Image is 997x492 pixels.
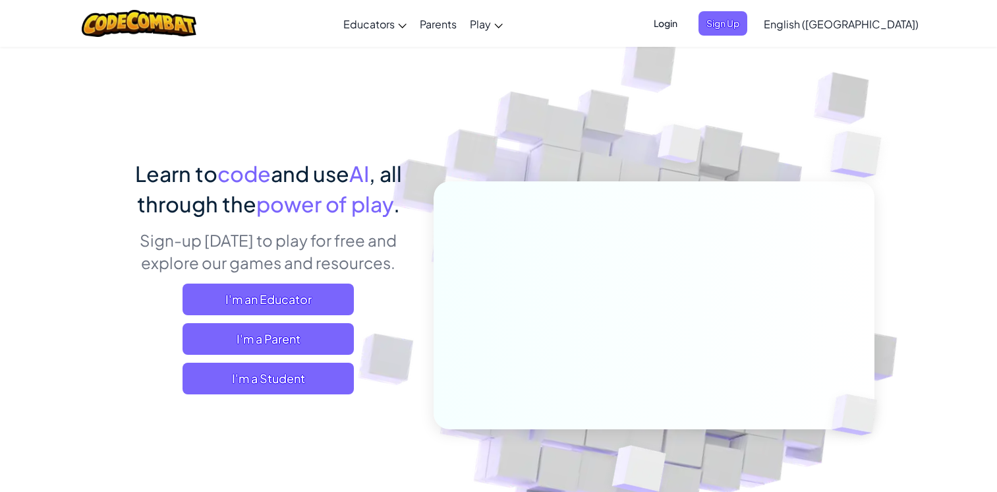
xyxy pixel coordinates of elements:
span: English ([GEOGRAPHIC_DATA]) [764,17,919,31]
span: . [393,191,400,217]
span: Learn to [135,160,217,187]
span: code [217,160,271,187]
a: I'm an Educator [183,284,354,315]
img: Overlap cubes [633,98,727,197]
img: Overlap cubes [809,367,908,463]
p: Sign-up [DATE] to play for free and explore our games and resources. [123,229,414,274]
a: English ([GEOGRAPHIC_DATA]) [757,6,925,42]
span: and use [271,160,349,187]
a: I'm a Parent [183,323,354,355]
span: Play [470,17,491,31]
a: Educators [337,6,413,42]
span: power of play [256,191,393,217]
span: AI [349,160,369,187]
span: Educators [343,17,395,31]
img: CodeCombat logo [82,10,197,37]
button: I'm a Student [183,363,354,394]
button: Sign Up [698,11,747,36]
button: Login [646,11,685,36]
a: Play [463,6,509,42]
img: Overlap cubes [804,99,918,210]
a: Parents [413,6,463,42]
